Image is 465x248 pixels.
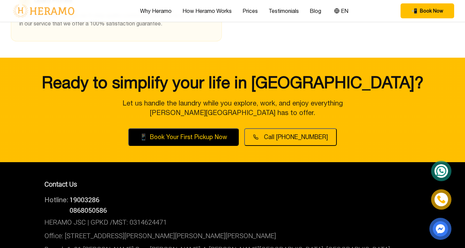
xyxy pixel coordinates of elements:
a: 19003286 [70,195,99,204]
a: Blog [310,7,321,15]
p: Office: [STREET_ADDRESS][PERSON_NAME][PERSON_NAME][PERSON_NAME] [44,229,421,243]
span: phone [140,132,147,142]
button: EN [332,6,350,15]
p: HERAMO JSC | GPKD /MST: 0314624471 [44,215,421,229]
button: Call [PHONE_NUMBER] [244,128,337,146]
a: phone-icon [432,190,450,209]
p: Contact Us [44,179,421,189]
a: Prices [243,7,258,15]
a: Why Heramo [140,7,172,15]
h2: Ready to simplify your life in [GEOGRAPHIC_DATA]? [11,74,454,90]
button: phone Book Your First Pickup Now [128,128,239,146]
span: Hotline: [44,196,68,204]
img: logo-with-text.png [11,4,76,18]
img: phone-icon [438,196,445,203]
p: Let us handle the laundry while you explore, work, and enjoy everything [PERSON_NAME][GEOGRAPHIC_... [119,98,347,117]
span: phone [411,7,417,14]
span: Book Now [420,7,443,14]
a: How Heramo Works [182,7,232,15]
a: Testimonials [269,7,299,15]
button: phone Book Now [401,3,454,18]
span: 0868050586 [70,206,107,214]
